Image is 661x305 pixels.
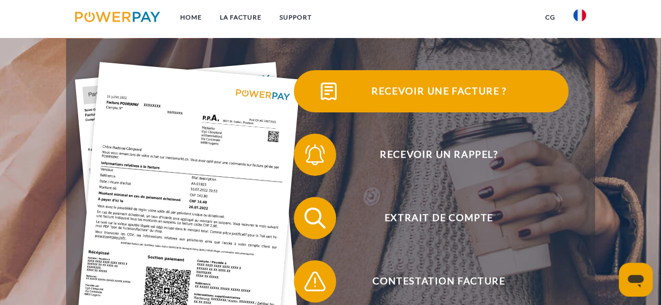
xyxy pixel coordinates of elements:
[309,197,568,239] span: Extrait de compte
[309,70,568,112] span: Recevoir une facture ?
[302,141,328,168] img: qb_bell.svg
[309,134,568,176] span: Recevoir un rappel?
[294,70,569,112] button: Recevoir une facture ?
[294,260,569,302] button: Contestation Facture
[536,8,564,27] a: CG
[294,134,569,176] button: Recevoir un rappel?
[171,8,211,27] a: Home
[211,8,271,27] a: LA FACTURE
[619,263,653,297] iframe: Bouton de lancement de la fenêtre de messagerie
[573,9,586,22] img: fr
[271,8,321,27] a: Support
[294,197,569,239] button: Extrait de compte
[309,260,568,302] span: Contestation Facture
[302,205,328,231] img: qb_search.svg
[315,78,342,104] img: qb_bill.svg
[75,12,160,22] img: logo-powerpay.svg
[302,268,328,294] img: qb_warning.svg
